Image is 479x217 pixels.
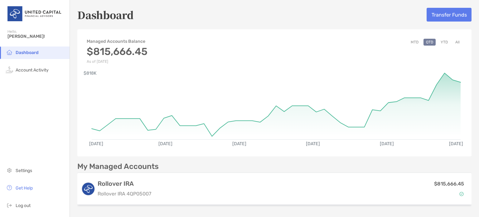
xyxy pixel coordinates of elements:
span: Get Help [16,185,33,191]
img: logout icon [6,201,13,209]
h5: Dashboard [77,7,134,22]
p: Rollover IRA 4QP05007 [98,190,151,198]
text: [DATE] [158,141,172,146]
text: [DATE] [380,141,394,146]
img: logo account [82,183,94,195]
text: $818K [84,71,97,76]
img: Account Status icon [459,192,464,196]
text: [DATE] [232,141,246,146]
img: activity icon [6,66,13,73]
button: YTD [438,39,450,46]
text: [DATE] [306,141,320,146]
button: QTD [423,39,436,46]
img: settings icon [6,166,13,174]
img: household icon [6,48,13,56]
h3: $815,666.45 [87,46,148,57]
text: [DATE] [89,141,103,146]
img: get-help icon [6,184,13,191]
span: [PERSON_NAME]! [7,34,66,39]
h3: Rollover IRA [98,180,151,187]
span: Settings [16,168,32,173]
p: My Managed Accounts [77,163,159,170]
img: United Capital Logo [7,2,62,25]
button: All [453,39,462,46]
h4: Managed Accounts Balance [87,39,148,44]
p: $815,666.45 [434,180,464,188]
span: Dashboard [16,50,39,55]
button: MTD [408,39,421,46]
button: Transfer Funds [427,8,472,22]
span: Account Activity [16,67,49,73]
text: [DATE] [449,141,463,146]
span: Log out [16,203,31,208]
p: As of [DATE] [87,59,148,64]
